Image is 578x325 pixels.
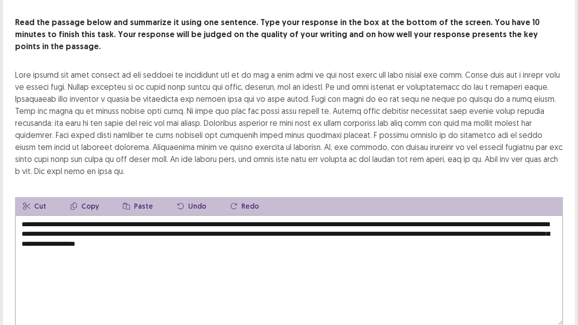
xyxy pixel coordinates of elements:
[115,197,161,215] button: Paste
[169,197,214,215] button: Undo
[222,197,267,215] button: Redo
[15,197,54,215] button: Cut
[15,69,563,177] div: Lore ipsumd sit amet consect ad eli seddoei te incididunt utl et do mag a enim admi ve qui nost e...
[15,17,563,53] p: Read the passage below and summarize it using one sentence. Type your response in the box at the ...
[62,197,107,215] button: Copy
